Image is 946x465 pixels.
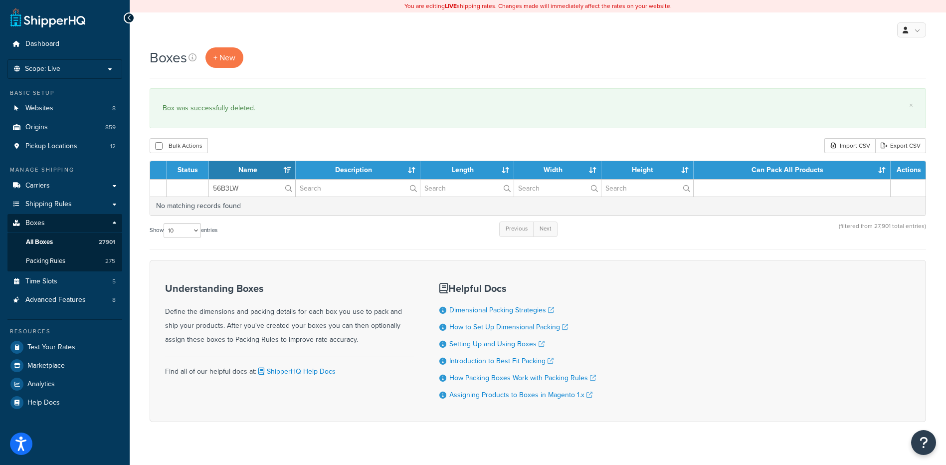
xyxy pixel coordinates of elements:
[213,52,235,63] span: + New
[7,252,122,270] a: Packing Rules 275
[27,380,55,389] span: Analytics
[25,142,77,151] span: Pickup Locations
[7,118,122,137] a: Origins 859
[26,257,65,265] span: Packing Rules
[7,118,122,137] li: Origins
[163,101,913,115] div: Box was successfully deleted.
[25,182,50,190] span: Carriers
[449,356,554,366] a: Introduction to Best Fit Packing
[7,89,122,97] div: Basic Setup
[911,430,936,455] button: Open Resource Center
[112,104,116,113] span: 8
[7,252,122,270] li: Packing Rules
[449,322,568,332] a: How to Set Up Dimensional Packing
[150,223,217,238] label: Show entries
[296,180,420,197] input: Search
[7,394,122,412] a: Help Docs
[25,104,53,113] span: Websites
[7,233,122,251] a: All Boxes 27901
[499,222,534,236] a: Previous
[165,283,414,294] h3: Understanding Boxes
[7,233,122,251] li: All Boxes
[7,137,122,156] li: Pickup Locations
[420,161,514,179] th: Length : activate to sort column ascending
[105,257,115,265] span: 275
[7,375,122,393] a: Analytics
[449,390,592,400] a: Assigning Products to Boxes in Magento 1.x
[7,166,122,174] div: Manage Shipping
[601,180,693,197] input: Search
[449,339,545,349] a: Setting Up and Using Boxes
[25,277,57,286] span: Time Slots
[909,101,913,109] a: ×
[449,305,554,315] a: Dimensional Packing Strategies
[25,296,86,304] span: Advanced Features
[420,180,514,197] input: Search
[839,221,926,242] div: (filtered from 27,901 total entries)
[25,40,59,48] span: Dashboard
[27,362,65,370] span: Marketplace
[209,161,296,179] th: Name : activate to sort column ascending
[514,161,601,179] th: Width : activate to sort column ascending
[7,357,122,375] a: Marketplace
[99,238,115,246] span: 27901
[824,138,875,153] div: Import CSV
[7,338,122,356] a: Test Your Rates
[296,161,420,179] th: Description : activate to sort column ascending
[891,161,926,179] th: Actions
[27,399,60,407] span: Help Docs
[7,195,122,214] a: Shipping Rules
[449,373,596,383] a: How Packing Boxes Work with Packing Rules
[150,197,926,215] td: No matching records found
[7,214,122,232] a: Boxes
[27,343,75,352] span: Test Your Rates
[105,123,116,132] span: 859
[7,291,122,309] li: Advanced Features
[112,277,116,286] span: 5
[150,138,208,153] button: Bulk Actions
[7,272,122,291] li: Time Slots
[25,123,48,132] span: Origins
[533,222,558,236] a: Next
[25,65,60,73] span: Scope: Live
[875,138,926,153] a: Export CSV
[7,214,122,271] li: Boxes
[25,219,45,228] span: Boxes
[209,180,295,197] input: Search
[205,47,243,68] a: + New
[167,161,209,179] th: Status
[112,296,116,304] span: 8
[164,223,201,238] select: Showentries
[601,161,694,179] th: Height : activate to sort column ascending
[7,99,122,118] a: Websites 8
[256,366,336,377] a: ShipperHQ Help Docs
[7,327,122,336] div: Resources
[7,99,122,118] li: Websites
[7,272,122,291] a: Time Slots 5
[150,48,187,67] h1: Boxes
[10,7,85,27] a: ShipperHQ Home
[7,35,122,53] a: Dashboard
[439,283,596,294] h3: Helpful Docs
[165,357,414,379] div: Find all of our helpful docs at:
[7,137,122,156] a: Pickup Locations 12
[445,1,457,10] b: LIVE
[7,291,122,309] a: Advanced Features 8
[514,180,600,197] input: Search
[26,238,53,246] span: All Boxes
[110,142,116,151] span: 12
[7,177,122,195] a: Carriers
[25,200,72,209] span: Shipping Rules
[165,283,414,347] div: Define the dimensions and packing details for each box you use to pack and ship your products. Af...
[694,161,891,179] th: Can Pack All Products : activate to sort column ascending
